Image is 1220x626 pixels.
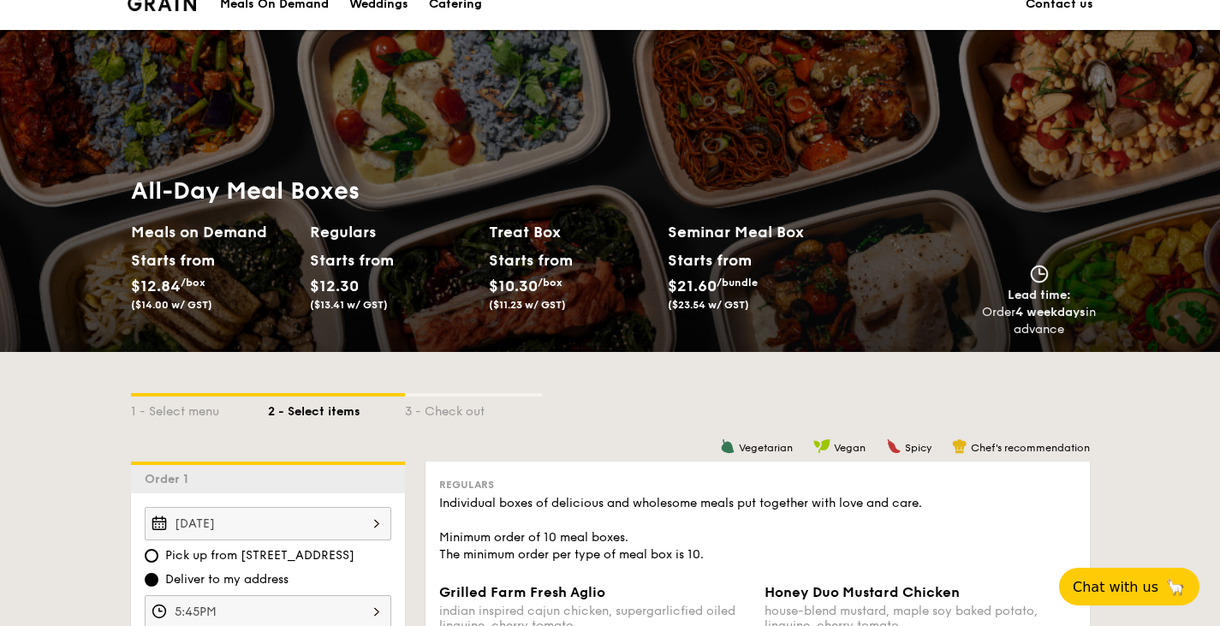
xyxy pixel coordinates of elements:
span: $12.84 [131,277,181,295]
div: Starts from [131,247,207,273]
h2: Treat Box [489,220,654,244]
button: Chat with us🦙 [1059,568,1199,605]
span: ($13.41 w/ GST) [310,299,388,311]
span: Honey Duo Mustard Chicken [765,584,960,600]
span: $21.60 [668,277,717,295]
span: ($11.23 w/ GST) [489,299,566,311]
span: Deliver to my address [165,571,289,588]
span: Lead time: [1008,288,1071,302]
span: /box [181,277,205,289]
span: 🦙 [1165,577,1186,597]
img: icon-vegan.f8ff3823.svg [813,438,830,454]
span: $12.30 [310,277,359,295]
div: 3 - Check out [405,396,542,420]
span: /box [538,277,562,289]
h1: All-Day Meal Boxes [131,176,847,206]
div: Order in advance [982,304,1097,338]
div: Starts from [489,247,565,273]
span: ($23.54 w/ GST) [668,299,749,311]
h2: Meals on Demand [131,220,296,244]
span: Vegetarian [739,442,793,454]
span: Chat with us [1073,579,1158,595]
span: /bundle [717,277,758,289]
h2: Regulars [310,220,475,244]
img: icon-clock.2db775ea.svg [1027,265,1052,283]
strong: 4 weekdays [1015,305,1086,319]
div: Starts from [668,247,751,273]
div: 1 - Select menu [131,396,268,420]
img: icon-vegetarian.fe4039eb.svg [720,438,735,454]
img: icon-spicy.37a8142b.svg [886,438,902,454]
span: Chef's recommendation [971,442,1090,454]
div: Individual boxes of delicious and wholesome meals put together with love and care. Minimum order ... [439,495,1076,563]
input: Pick up from [STREET_ADDRESS] [145,549,158,563]
span: Vegan [834,442,866,454]
span: Grilled Farm Fresh Aglio [439,584,605,600]
span: Regulars [439,479,494,491]
span: $10.30 [489,277,538,295]
input: Deliver to my address [145,573,158,587]
input: Event date [145,507,391,540]
span: Pick up from [STREET_ADDRESS] [165,547,354,564]
div: Starts from [310,247,386,273]
img: icon-chef-hat.a58ddaea.svg [952,438,967,454]
div: 2 - Select items [268,396,405,420]
span: Order 1 [145,472,195,486]
span: ($14.00 w/ GST) [131,299,212,311]
span: Spicy [905,442,931,454]
h2: Seminar Meal Box [668,220,847,244]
